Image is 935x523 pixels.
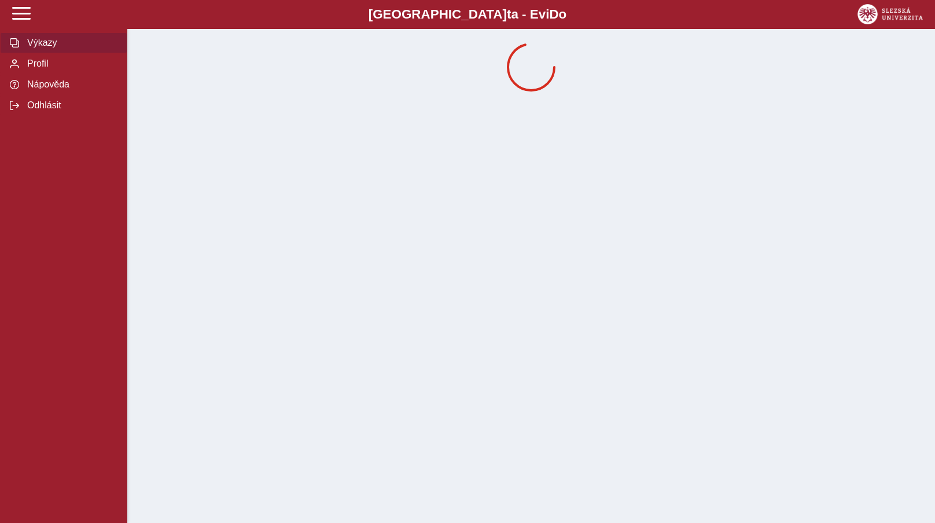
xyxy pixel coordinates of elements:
span: Výkazy [24,38,117,48]
span: Profil [24,58,117,69]
span: o [559,7,567,21]
span: Nápověda [24,79,117,90]
b: [GEOGRAPHIC_DATA] a - Evi [35,7,900,22]
span: t [507,7,511,21]
img: logo_web_su.png [857,4,923,24]
span: D [549,7,558,21]
span: Odhlásit [24,100,117,111]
